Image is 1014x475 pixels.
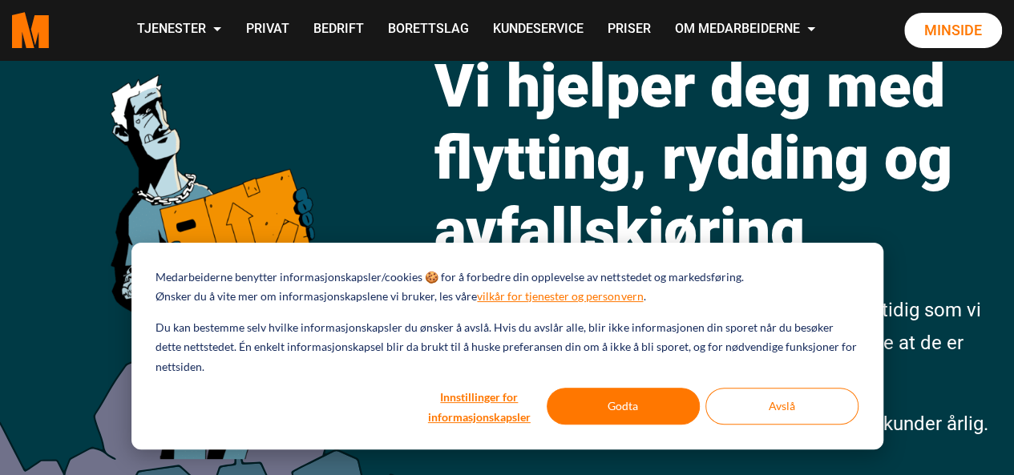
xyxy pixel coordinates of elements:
[418,388,541,425] button: Innstillinger for informasjonskapsler
[131,243,883,449] div: Cookie banner
[705,388,858,425] button: Avslå
[96,14,325,459] img: medarbeiderne man icon optimized
[301,2,375,58] a: Bedrift
[434,50,1002,266] h1: Vi hjelper deg med flytting, rydding og avfallskjøring
[904,13,1002,48] a: Minside
[547,388,700,425] button: Godta
[375,2,480,58] a: Borettslag
[125,2,233,58] a: Tjenester
[156,318,858,377] p: Du kan bestemme selv hvilke informasjonskapsler du ønsker å avslå. Hvis du avslår alle, blir ikke...
[156,268,743,288] p: Medarbeiderne benytter informasjonskapsler/cookies 🍪 for å forbedre din opplevelse av nettstedet ...
[595,2,662,58] a: Priser
[477,287,643,307] a: vilkår for tjenester og personvern
[480,2,595,58] a: Kundeservice
[156,287,645,307] p: Ønsker du å vite mer om informasjonskapslene vi bruker, les våre .
[662,2,827,58] a: Om Medarbeiderne
[233,2,301,58] a: Privat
